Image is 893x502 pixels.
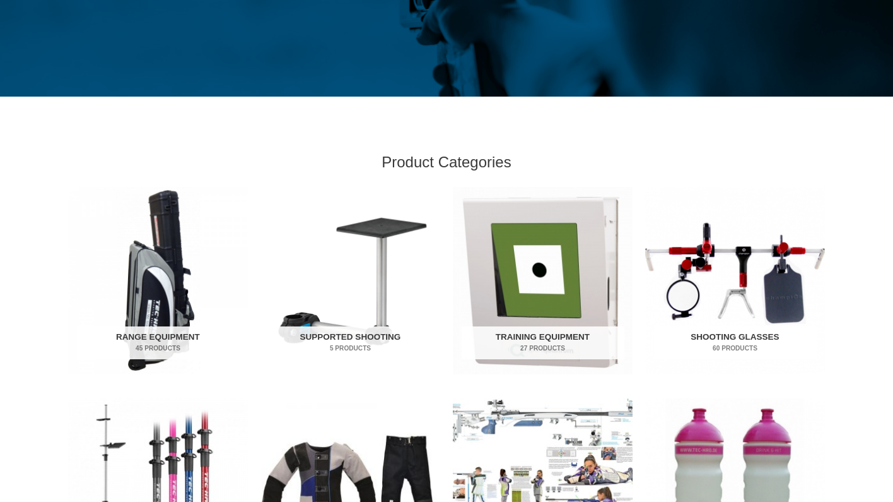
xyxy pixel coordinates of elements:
h2: Training Equipment [462,326,624,359]
h2: Supported Shooting [269,326,432,359]
h2: Product Categories [68,152,825,172]
mark: 27 Products [462,344,624,353]
h2: Shooting Glasses [654,326,817,359]
img: Shooting Glasses [645,187,825,374]
h2: Range Equipment [77,326,240,359]
mark: 5 Products [269,344,432,353]
a: Visit product category Training Equipment [453,187,633,374]
a: Visit product category Range Equipment [68,187,248,374]
mark: 45 Products [77,344,240,353]
mark: 60 Products [654,344,817,353]
img: Range Equipment [68,187,248,374]
img: Training Equipment [453,187,633,374]
img: Supported Shooting [260,187,440,374]
a: Visit product category Supported Shooting [260,187,440,374]
a: Visit product category Shooting Glasses [645,187,825,374]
